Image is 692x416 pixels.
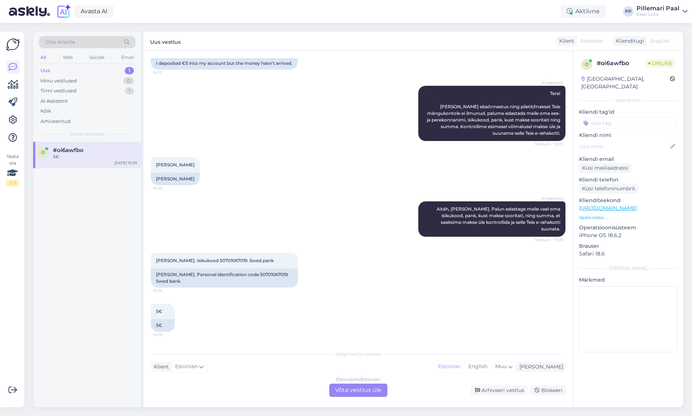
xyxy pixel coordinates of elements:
span: English [650,37,670,45]
div: AI Assistent [40,98,68,105]
div: Minu vestlused [40,77,77,85]
div: Email [120,53,135,62]
span: Aitäh, [PERSON_NAME]. Palun edastage meile veel oma isikukood, pank, kust makse sooritati, ning s... [437,206,561,232]
div: Arhiveeritud [40,118,71,125]
div: Estonian to Estonian [336,376,380,383]
div: Arhiveeri vestlus [471,385,527,395]
div: [PERSON_NAME] [517,363,563,371]
div: Vaata siia [6,153,19,186]
input: Lisa nimi [579,142,669,151]
p: iPhone OS 18.6.2 [579,232,677,239]
div: [PERSON_NAME] [151,173,200,185]
span: [PERSON_NAME] [156,162,195,168]
p: Märkmed [579,276,677,284]
span: [PERSON_NAME]. Isikukood 50701067019. Swed pank [156,258,274,263]
label: Uus vestlus [150,36,181,46]
span: #oi6awfbo [53,147,84,154]
p: Brauser [579,242,677,250]
span: 5€ [156,309,162,314]
div: 0 [123,77,134,85]
span: Otsi kliente [46,38,75,46]
div: [DATE] 15:39 [114,160,137,166]
p: Kliendi email [579,155,677,163]
span: AI Assistent [536,80,563,85]
span: o [585,61,589,67]
span: AI Assistent [536,195,563,201]
p: Safari 18.6 [579,250,677,258]
p: Kliendi nimi [579,131,677,139]
div: Klient [556,37,574,45]
span: 15:39 [153,288,181,293]
p: Kliendi tag'id [579,108,677,116]
div: [GEOGRAPHIC_DATA], [GEOGRAPHIC_DATA] [581,75,670,91]
div: # oi6awfbo [597,59,645,68]
div: Valige keel ja vastake [151,351,565,357]
span: o [41,149,45,155]
div: Eesti Loto [636,11,679,17]
span: 15:38 [153,186,181,191]
span: Estonian [581,37,603,45]
div: All [39,53,47,62]
div: Estonian [434,361,464,372]
span: Tere! [PERSON_NAME] ebaõnnestus ning piletit/makset Teie mängukontole ei ilmunud, palume edastada... [427,91,561,136]
div: Pillemari Paal [636,6,679,11]
a: Avasta AI [74,5,114,18]
p: Operatsioonisüsteem [579,224,677,232]
div: [PERSON_NAME]. Personal identification code 50701067019. Swed bank [151,268,298,288]
img: explore-ai [56,4,71,19]
div: 1 [125,67,134,74]
span: Nähtud ✓ 15:38 [535,237,563,243]
div: Web [61,53,74,62]
div: Klient [151,363,169,371]
div: Tiimi vestlused [40,87,77,95]
span: Nähtud ✓ 15:37 [535,141,563,147]
div: Uus [40,67,50,74]
span: Uued vestlused [70,131,104,137]
div: English [464,361,491,372]
div: Klienditugi [613,37,644,45]
div: 1 [125,87,134,95]
div: 5€ [151,319,175,332]
span: Online [645,59,675,67]
p: Kliendi telefon [579,176,677,184]
span: Estonian [175,363,198,371]
span: 15:37 [153,70,181,75]
p: Vaata edasi ... [579,214,677,221]
a: Pillemari PaalEesti Loto [636,6,688,17]
img: Askly Logo [6,38,20,52]
div: Võta vestlus üle [329,384,387,397]
div: PP [623,6,634,17]
div: Küsi meiliaadressi [579,163,631,173]
div: Kõik [40,107,51,115]
div: 2 / 3 [6,180,19,186]
span: 15:39 [153,332,181,338]
span: Muu [495,363,507,370]
div: Socials [88,53,106,62]
div: Küsi telefoninumbrit [579,184,638,194]
p: Klienditeekond [579,197,677,204]
input: Lisa tag [579,117,677,128]
div: Kliendi info [579,97,677,104]
div: Blokeeri [530,385,565,395]
div: Aktiivne [561,5,606,18]
div: [PERSON_NAME] [579,265,677,272]
a: [URL][DOMAIN_NAME] [579,205,637,211]
div: 5€ [53,154,137,160]
div: I deposited €5 into my account but the money hasn't arrived. [151,57,298,70]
